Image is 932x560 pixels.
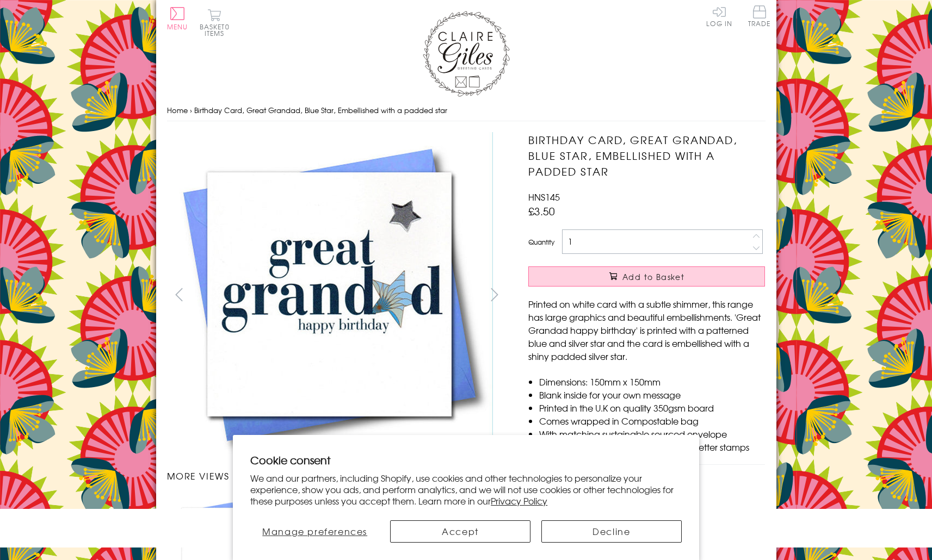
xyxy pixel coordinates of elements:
a: Trade [748,5,771,29]
a: Log In [706,5,732,27]
span: › [190,105,192,115]
h3: More views [167,469,507,482]
button: Basket0 items [200,9,230,36]
li: Dimensions: 150mm x 150mm [539,375,765,388]
button: prev [167,282,192,307]
img: Claire Giles Greetings Cards [423,11,510,97]
a: Privacy Policy [491,494,547,507]
span: 0 items [205,22,230,38]
button: Decline [541,520,682,543]
h1: Birthday Card, Great Grandad, Blue Star, Embellished with a padded star [528,132,765,179]
button: next [482,282,507,307]
li: Printed in the U.K on quality 350gsm board [539,401,765,414]
span: Trade [748,5,771,27]
button: Accept [390,520,530,543]
img: Birthday Card, Great Grandad, Blue Star, Embellished with a padded star [507,132,833,458]
nav: breadcrumbs [167,99,766,122]
li: Blank inside for your own message [539,388,765,401]
h2: Cookie consent [250,452,682,468]
span: £3.50 [528,203,555,219]
span: Menu [167,22,188,32]
li: With matching sustainable sourced envelope [539,427,765,440]
button: Menu [167,7,188,30]
span: Birthday Card, Great Grandad, Blue Star, Embellished with a padded star [194,105,447,115]
p: Printed on white card with a subtle shimmer, this range has large graphics and beautiful embellis... [528,297,765,363]
label: Quantity [528,237,554,247]
li: Comes wrapped in Compostable bag [539,414,765,427]
span: Add to Basket [622,271,684,282]
span: Manage preferences [262,525,367,538]
span: HNS145 [528,190,560,203]
button: Manage preferences [250,520,379,543]
button: Add to Basket [528,266,765,287]
img: Birthday Card, Great Grandad, Blue Star, Embellished with a padded star [166,132,493,458]
p: We and our partners, including Shopify, use cookies and other technologies to personalize your ex... [250,472,682,506]
a: Home [167,105,188,115]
